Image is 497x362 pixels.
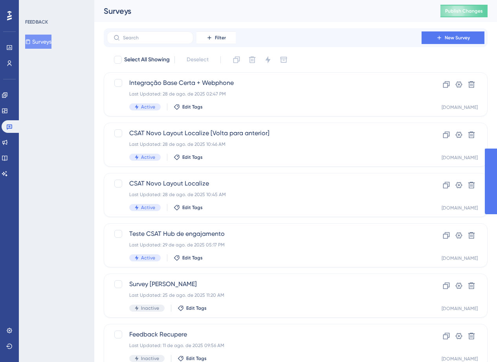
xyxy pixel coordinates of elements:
div: [DOMAIN_NAME] [442,305,478,312]
div: Last Updated: 25 de ago. de 2025 11:20 AM [129,292,399,298]
span: Survey [PERSON_NAME] [129,279,399,289]
span: Edit Tags [182,104,203,110]
button: Edit Tags [174,255,203,261]
div: Last Updated: 11 de ago. de 2025 09:56 AM [129,342,399,349]
span: Active [141,104,155,110]
span: Active [141,204,155,211]
span: Select All Showing [124,55,170,64]
span: Feedback Recupere [129,330,399,339]
span: Inactive [141,355,159,362]
button: Edit Tags [174,204,203,211]
div: [DOMAIN_NAME] [442,104,478,110]
div: Last Updated: 29 de ago. de 2025 05:17 PM [129,242,399,248]
div: [DOMAIN_NAME] [442,205,478,211]
span: CSAT Novo Layout Localize [Volta para anterior] [129,129,399,138]
button: Edit Tags [178,305,207,311]
div: Last Updated: 28 de ago. de 2025 10:46 AM [129,141,399,147]
span: Edit Tags [182,255,203,261]
button: Edit Tags [174,104,203,110]
button: Deselect [180,53,216,67]
button: Filter [196,31,236,44]
span: Edit Tags [182,154,203,160]
button: Surveys [25,35,51,49]
div: Surveys [104,6,421,17]
button: Edit Tags [178,355,207,362]
input: Search [123,35,187,40]
div: [DOMAIN_NAME] [442,255,478,261]
button: Edit Tags [174,154,203,160]
span: Filter [215,35,226,41]
span: Active [141,154,155,160]
div: [DOMAIN_NAME] [442,154,478,161]
span: Inactive [141,305,159,311]
span: Teste CSAT Hub de engajamento [129,229,399,239]
span: Edit Tags [182,204,203,211]
button: New Survey [422,31,484,44]
div: Last Updated: 28 de ago. de 2025 02:47 PM [129,91,399,97]
span: Active [141,255,155,261]
div: FEEDBACK [25,19,48,25]
span: Edit Tags [186,305,207,311]
iframe: UserGuiding AI Assistant Launcher [464,331,488,355]
span: Publish Changes [445,8,483,14]
span: Deselect [187,55,209,64]
button: Publish Changes [440,5,488,17]
div: Last Updated: 28 de ago. de 2025 10:45 AM [129,191,399,198]
span: New Survey [445,35,470,41]
span: CSAT Novo Layout Localize [129,179,399,188]
span: Integração Base Certa + Webphone [129,78,399,88]
div: [DOMAIN_NAME] [442,356,478,362]
span: Edit Tags [186,355,207,362]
